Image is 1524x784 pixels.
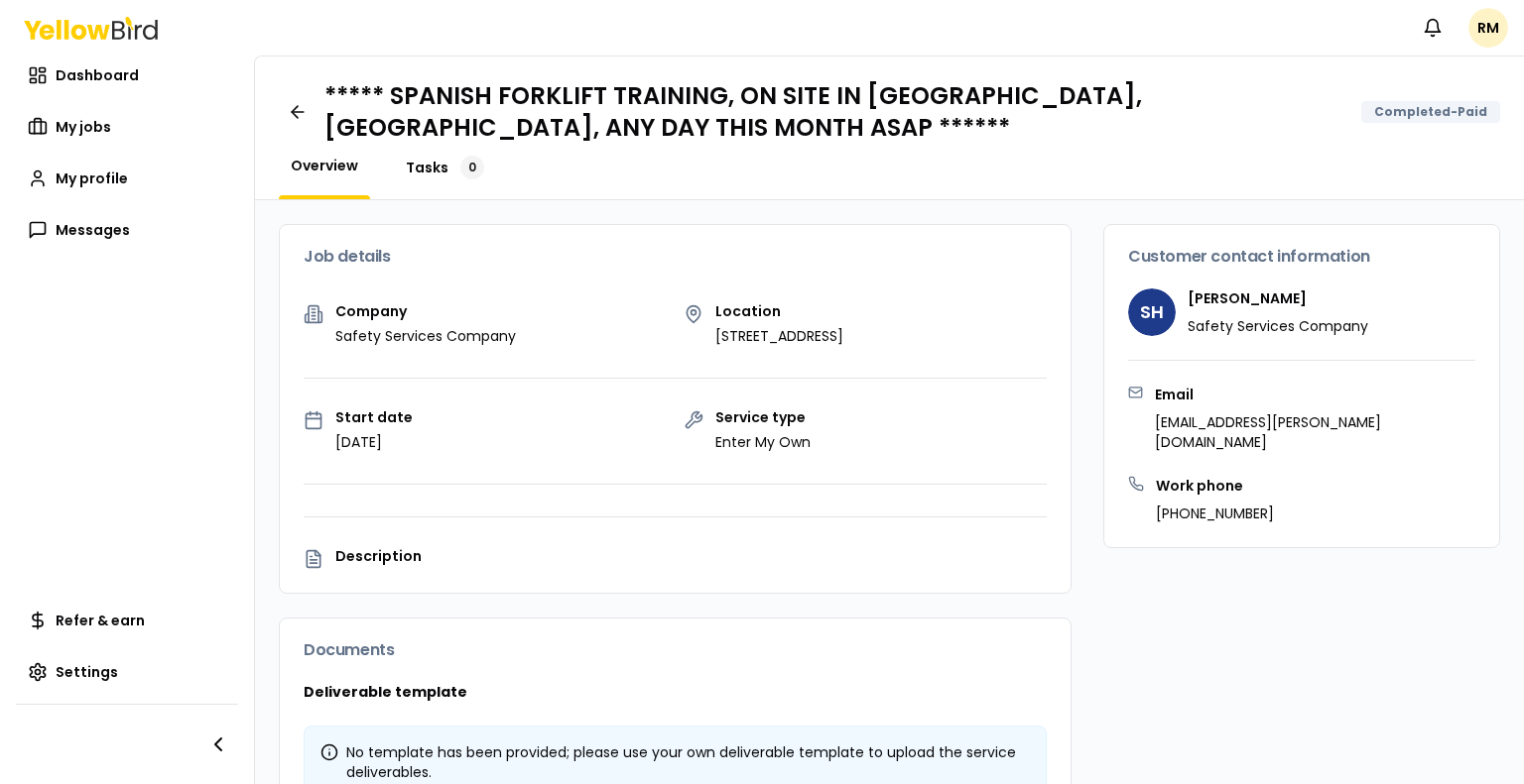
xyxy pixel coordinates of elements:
h4: [PERSON_NAME] [1188,288,1368,308]
p: [STREET_ADDRESS] [715,326,843,346]
span: Refer & earn [56,611,145,630]
h3: Email [1155,385,1475,404]
a: Refer & earn [16,601,238,640]
span: Settings [56,662,118,682]
h3: Deliverable template [304,682,1047,702]
span: My profile [56,168,128,188]
p: Start date [335,410,413,424]
p: Enter My Own [715,432,811,452]
h3: Customer contact information [1128,249,1475,265]
p: [PHONE_NUMBER] [1156,504,1274,523]
p: Company [335,304,516,318]
h3: Job details [304,249,1047,265]
p: Safety Services Company [1188,316,1368,336]
a: Messages [16,210,238,250]
h3: Work phone [1156,476,1274,496]
div: 0 [460,156,484,179]
div: No template has been provided; please use your own deliverable template to upload the service del... [320,742,1030,782]
span: My jobs [56,117,111,137]
a: Tasks0 [394,156,496,179]
p: Safety Services Company [335,326,516,346]
a: Dashboard [16,56,238,95]
p: [EMAIL_ADDRESS][PERSON_NAME][DOMAIN_NAME] [1155,412,1475,452]
p: [DATE] [335,432,413,452]
span: SH [1128,288,1176,336]
div: Completed-Paid [1361,101,1500,123]
span: Messages [56,220,130,240]
span: RM [1468,8,1508,48]
a: My profile [16,159,238,198]
h1: ***** SPANISH FORKLIFT TRAINING, ON SITE IN [GEOGRAPHIC_DATA], [GEOGRAPHIC_DATA], ANY DAY THIS MO... [324,80,1345,144]
p: Service type [715,410,811,424]
p: Location [715,304,843,318]
a: Settings [16,652,238,692]
a: Overview [279,156,370,175]
p: Description [335,549,1047,563]
a: My jobs [16,107,238,147]
span: Dashboard [56,65,139,85]
h3: Documents [304,642,1047,658]
span: Overview [291,156,358,175]
span: Tasks [406,158,448,177]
